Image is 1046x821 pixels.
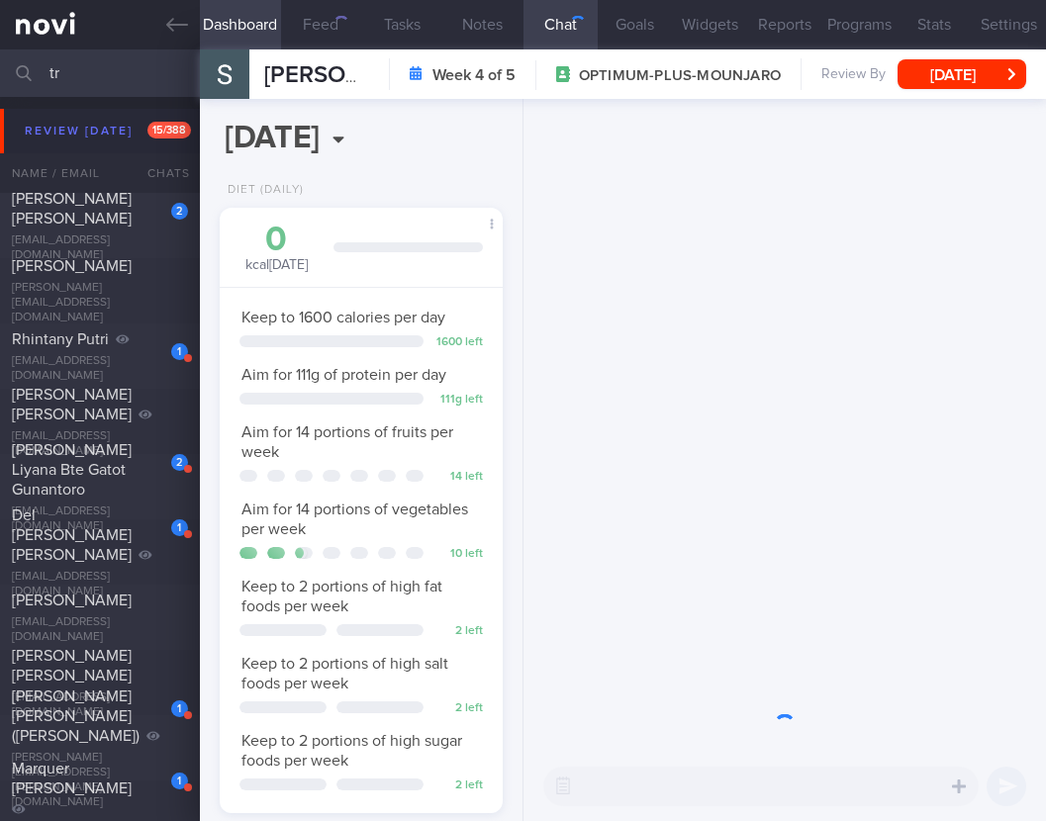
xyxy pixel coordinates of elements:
[241,502,468,537] span: Aim for 14 portions of vegetables per week
[147,122,191,138] span: 15 / 388
[432,65,516,85] strong: Week 4 of 5
[433,547,483,562] div: 10 left
[12,331,109,347] span: Rhintany Putri
[241,424,453,460] span: Aim for 14 portions of fruits per week
[171,343,188,360] div: 1
[12,570,188,599] div: [EMAIL_ADDRESS][DOMAIN_NAME]
[12,593,132,608] span: [PERSON_NAME]
[12,648,132,684] span: [PERSON_NAME] [PERSON_NAME]
[433,701,483,716] div: 2 left
[171,519,188,536] div: 1
[12,354,188,384] div: [EMAIL_ADDRESS][DOMAIN_NAME]
[433,335,483,350] div: 1600 left
[241,733,462,769] span: Keep to 2 portions of high sugar foods per week
[241,367,446,383] span: Aim for 111g of protein per day
[433,778,483,793] div: 2 left
[171,773,188,789] div: 1
[239,223,314,275] div: kcal [DATE]
[12,387,132,422] span: [PERSON_NAME] [PERSON_NAME]
[433,393,483,408] div: 111 g left
[579,66,781,86] span: OPTIMUM-PLUS-MOUNJARO
[171,700,188,717] div: 1
[898,59,1026,89] button: [DATE]
[241,310,445,325] span: Keep to 1600 calories per day
[12,507,132,563] span: Del [PERSON_NAME] [PERSON_NAME]
[12,429,188,459] div: [EMAIL_ADDRESS][DOMAIN_NAME]
[121,153,200,193] div: Chats
[12,615,188,645] div: [EMAIL_ADDRESS][DOMAIN_NAME]
[239,223,314,257] div: 0
[12,688,140,744] span: [PERSON_NAME] [PERSON_NAME] ([PERSON_NAME])
[12,442,132,498] span: [PERSON_NAME] Liyana Bte Gatot Gunantoro
[171,203,188,220] div: 2
[241,656,448,691] span: Keep to 2 portions of high salt foods per week
[821,66,886,84] span: Review By
[12,233,188,263] div: [EMAIL_ADDRESS][DOMAIN_NAME]
[20,118,196,144] div: Review [DATE]
[220,183,304,198] div: Diet (Daily)
[12,504,188,534] div: [EMAIL_ADDRESS][DOMAIN_NAME]
[12,258,132,274] span: [PERSON_NAME]
[433,624,483,639] div: 2 left
[12,191,132,227] span: [PERSON_NAME] [PERSON_NAME]
[12,751,188,810] div: [PERSON_NAME][EMAIL_ADDRESS][PERSON_NAME][DOMAIN_NAME]
[12,761,132,796] span: Marquer [PERSON_NAME]
[241,579,442,614] span: Keep to 2 portions of high fat foods per week
[12,281,188,325] div: [PERSON_NAME][EMAIL_ADDRESS][DOMAIN_NAME]
[171,454,188,471] div: 2
[264,63,652,87] span: [PERSON_NAME] ([PERSON_NAME])
[433,470,483,485] div: 14 left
